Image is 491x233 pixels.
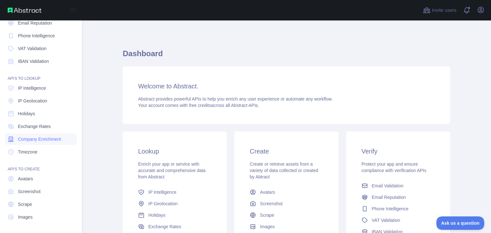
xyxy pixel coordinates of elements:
[136,209,214,221] a: Holidays
[8,8,42,13] img: Abstract API
[123,49,450,64] h1: Dashboard
[5,146,77,158] a: Timezone
[18,201,32,207] span: Scrape
[18,214,33,220] span: Images
[422,5,458,15] button: Invite users
[5,173,77,184] a: Avatars
[148,223,181,230] span: Exchange Rates
[5,30,77,41] a: Phone Intelligence
[148,189,176,195] span: IP Intelligence
[5,199,77,210] a: Scrape
[18,136,61,142] span: Company Enrichment
[260,223,275,230] span: Images
[359,203,437,214] a: Phone Intelligence
[136,186,214,198] a: IP Intelligence
[189,103,211,108] span: free credits
[18,149,37,155] span: Timezone
[18,98,47,104] span: IP Geolocation
[5,17,77,29] a: Email Reputation
[5,68,77,81] div: API'S TO LOOKUP
[18,110,35,117] span: Holidays
[372,183,403,189] span: Email Validation
[18,20,52,26] span: Email Reputation
[247,198,325,209] a: Screenshot
[247,186,325,198] a: Avatars
[247,221,325,232] a: Images
[18,188,41,195] span: Screenshot
[247,209,325,221] a: Scrape
[18,123,51,130] span: Exchange Rates
[372,194,406,200] span: Email Reputation
[432,7,456,14] span: Invite users
[18,33,55,39] span: Phone Intelligence
[5,95,77,107] a: IP Geolocation
[138,147,211,156] h3: Lookup
[138,103,259,108] span: Your account comes with across all Abstract APIs.
[436,216,485,230] iframe: Toggle Customer Support
[5,43,77,54] a: VAT Validation
[18,45,46,52] span: VAT Validation
[359,214,437,226] a: VAT Validation
[138,162,206,179] span: Enrich your app or service with accurate and comprehensive data from Abstract
[362,162,426,173] span: Protect your app and ensure compliance with verification APIs
[5,159,77,172] div: API'S TO CREATE
[5,133,77,145] a: Company Enrichment
[5,108,77,119] a: Holidays
[5,186,77,197] a: Screenshot
[148,200,178,207] span: IP Geolocation
[148,212,166,218] span: Holidays
[136,198,214,209] a: IP Geolocation
[359,192,437,203] a: Email Reputation
[18,176,33,182] span: Avatars
[5,82,77,94] a: IP Intelligence
[138,82,435,91] h3: Welcome to Abstract.
[359,180,437,192] a: Email Validation
[138,96,333,101] span: Abstract provides powerful APIs to help you enrich any user experience or automate any workflow.
[260,212,274,218] span: Scrape
[362,147,435,156] h3: Verify
[18,85,46,91] span: IP Intelligence
[5,211,77,223] a: Images
[18,58,49,64] span: IBAN Validation
[136,221,214,232] a: Exchange Rates
[260,189,275,195] span: Avatars
[5,56,77,67] a: IBAN Validation
[5,121,77,132] a: Exchange Rates
[372,206,409,212] span: Phone Intelligence
[260,200,283,207] span: Screenshot
[250,162,318,179] span: Create or retrieve assets from a variety of data collected or created by Abtract
[250,147,323,156] h3: Create
[372,217,400,223] span: VAT Validation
